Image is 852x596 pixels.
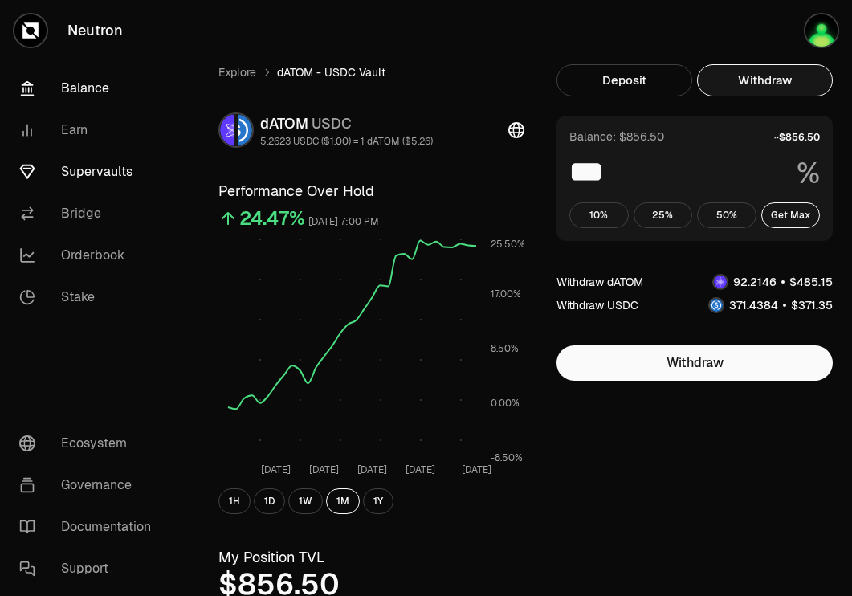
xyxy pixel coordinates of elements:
h3: Performance Over Hold [218,180,524,202]
div: 5.2623 USDC ($1.00) = 1 dATOM ($5.26) [260,135,433,148]
a: Bridge [6,193,173,235]
button: 1D [254,488,285,514]
tspan: [DATE] [462,463,491,476]
div: Withdraw dATOM [556,274,643,290]
button: 10% [569,202,629,228]
span: dATOM - USDC Vault [277,64,385,80]
div: dATOM [260,112,433,135]
button: 25% [634,202,693,228]
button: 1W [288,488,323,514]
a: Balance [6,67,173,109]
tspan: 0.00% [491,397,520,410]
a: Support [6,548,173,590]
button: Get Max [761,202,821,228]
img: dATOM Logo [220,114,234,146]
a: Governance [6,464,173,506]
img: USDC Logo [238,114,252,146]
tspan: [DATE] [261,463,291,476]
span: USDC [312,114,352,133]
a: Orderbook [6,235,173,276]
button: 1H [218,488,251,514]
a: Stake [6,276,173,318]
a: Earn [6,109,173,151]
button: Withdraw [556,345,833,381]
button: Withdraw [697,64,833,96]
button: 1M [326,488,360,514]
nav: breadcrumb [218,64,524,80]
tspan: 17.00% [491,288,521,300]
span: % [797,157,820,190]
a: Supervaults [6,151,173,193]
a: Ecosystem [6,423,173,464]
button: 1Y [363,488,393,514]
tspan: 8.50% [491,342,519,355]
div: Balance: $856.50 [569,129,664,145]
img: dATOM Logo [714,276,727,288]
div: Withdraw USDC [556,297,638,313]
img: Atom Staking [805,14,838,47]
tspan: [DATE] [357,463,387,476]
tspan: [DATE] [406,463,435,476]
a: Documentation [6,506,173,548]
div: 24.47% [239,206,305,231]
tspan: [DATE] [309,463,339,476]
a: Explore [218,64,256,80]
h3: My Position TVL [218,546,524,569]
img: USDC Logo [710,299,723,312]
button: 50% [697,202,756,228]
div: [DATE] 7:00 PM [308,213,379,231]
tspan: -8.50% [491,451,523,464]
button: Deposit [556,64,692,96]
tspan: 25.50% [491,238,525,251]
